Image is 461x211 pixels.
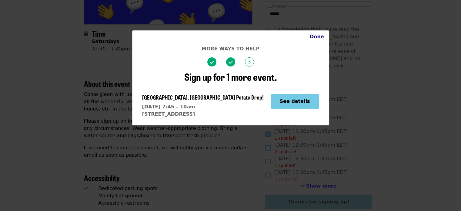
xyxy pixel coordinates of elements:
a: [GEOGRAPHIC_DATA], [GEOGRAPHIC_DATA] Potato Drop![DATE] 7:45 – 10am[STREET_ADDRESS] [142,94,264,118]
div: [DATE] 7:45 – 10am [142,103,264,111]
span: [GEOGRAPHIC_DATA], [GEOGRAPHIC_DATA] Potato Drop! [142,93,264,101]
i: check icon [229,60,233,65]
div: [STREET_ADDRESS] [142,111,264,118]
span: Sign up for 1 more event. [184,70,277,84]
button: Close [305,31,329,43]
a: See details [271,98,319,104]
i: check icon [210,60,214,65]
span: 3 [245,57,254,66]
button: See details [271,94,319,109]
span: More ways to help [202,46,259,52]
